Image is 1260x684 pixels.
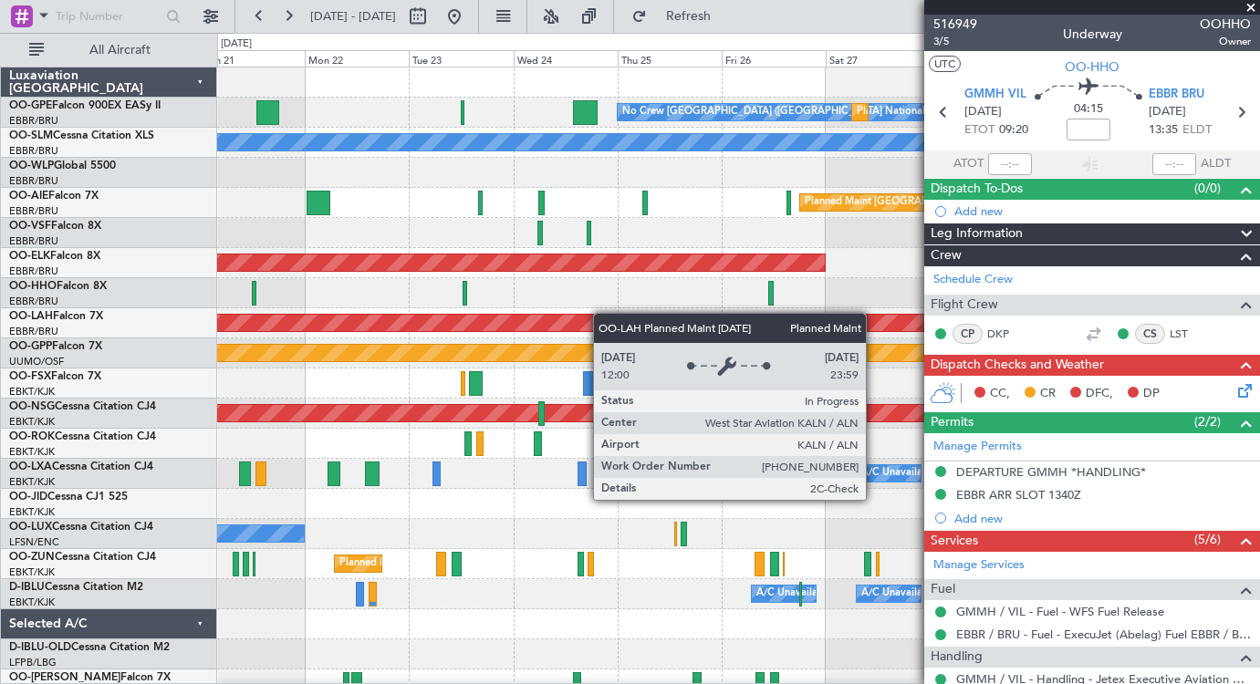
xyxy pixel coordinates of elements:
[9,505,55,519] a: EBKT/KJK
[9,461,153,472] a: OO-LXACessna Citation CJ4
[1170,326,1211,342] a: LST
[933,438,1022,456] a: Manage Permits
[56,3,161,30] input: Trip Number
[1074,100,1103,119] span: 04:15
[9,114,58,128] a: EBBR/BRU
[9,445,55,459] a: EBKT/KJK
[964,121,994,140] span: ETOT
[9,174,58,188] a: EBBR/BRU
[9,642,71,653] span: D-IBLU-OLD
[1149,86,1204,104] span: EBBR BRU
[9,596,55,609] a: EBKT/KJK
[9,355,64,368] a: UUMO/OSF
[929,56,961,72] button: UTC
[931,295,998,316] span: Flight Crew
[956,464,1146,480] div: DEPARTURE GMMH *HANDLING*
[9,161,116,171] a: OO-WLPGlobal 5500
[9,221,51,232] span: OO-VSF
[339,550,552,577] div: Planned Maint Kortrijk-[GEOGRAPHIC_DATA]
[310,8,396,25] span: [DATE] - [DATE]
[1182,121,1212,140] span: ELDT
[987,326,1028,342] a: DKP
[956,627,1251,642] a: EBBR / BRU - Fuel - ExecuJet (Abelag) Fuel EBBR / BRU
[1194,412,1221,431] span: (2/2)
[999,121,1028,140] span: 09:20
[9,492,128,503] a: OO-JIDCessna CJ1 525
[9,642,170,653] a: D-IBLU-OLDCessna Citation M2
[9,431,55,442] span: OO-ROK
[931,179,1023,200] span: Dispatch To-Dos
[964,86,1026,104] span: GMMH VIL
[9,401,156,412] a: OO-NSGCessna Citation CJ4
[9,144,58,158] a: EBBR/BRU
[953,155,984,173] span: ATOT
[9,281,107,292] a: OO-HHOFalcon 8X
[933,34,977,49] span: 3/5
[9,552,156,563] a: OO-ZUNCessna Citation CJ4
[9,130,154,141] a: OO-SLMCessna Citation XLS
[9,311,103,322] a: OO-LAHFalcon 7X
[1194,179,1221,198] span: (0/0)
[623,2,733,31] button: Refresh
[9,234,58,248] a: EBBR/BRU
[1149,103,1186,121] span: [DATE]
[9,401,55,412] span: OO-NSG
[622,98,928,126] div: No Crew [GEOGRAPHIC_DATA] ([GEOGRAPHIC_DATA] National)
[933,15,977,34] span: 516949
[9,415,55,429] a: EBKT/KJK
[756,580,1096,607] div: A/C Unavailable [GEOGRAPHIC_DATA] ([GEOGRAPHIC_DATA] National)
[9,535,59,549] a: LFSN/ENC
[931,223,1023,244] span: Leg Information
[9,100,52,111] span: OO-GPE
[618,50,722,67] div: Thu 25
[861,460,937,487] div: A/C Unavailable
[9,204,58,218] a: EBBR/BRU
[9,522,153,533] a: OO-LUXCessna Citation CJ4
[9,161,54,171] span: OO-WLP
[990,385,1010,403] span: CC,
[954,203,1251,219] div: Add new
[9,130,53,141] span: OO-SLM
[954,511,1251,526] div: Add new
[9,431,156,442] a: OO-ROKCessna Citation CJ4
[9,325,58,338] a: EBBR/BRU
[1143,385,1160,403] span: DP
[9,191,99,202] a: OO-AIEFalcon 7X
[1063,25,1122,44] div: Underway
[9,552,55,563] span: OO-ZUN
[931,245,962,266] span: Crew
[9,656,57,669] a: LFPB/LBG
[9,492,47,503] span: OO-JID
[1200,15,1251,34] span: OOHHO
[931,647,983,668] span: Handling
[9,582,143,593] a: D-IBLUCessna Citation M2
[9,221,101,232] a: OO-VSFFalcon 8X
[953,324,983,344] div: CP
[1040,385,1056,403] span: CR
[988,153,1032,175] input: --:--
[514,50,618,67] div: Wed 24
[9,251,50,262] span: OO-ELK
[931,579,955,600] span: Fuel
[9,100,161,111] a: OO-GPEFalcon 900EX EASy II
[857,98,1187,126] div: Planned Maint [GEOGRAPHIC_DATA] ([GEOGRAPHIC_DATA] National)
[9,281,57,292] span: OO-HHO
[305,50,409,67] div: Mon 22
[931,412,974,433] span: Permits
[20,36,198,65] button: All Aircraft
[9,672,120,683] span: OO-[PERSON_NAME]
[931,531,978,552] span: Services
[409,50,513,67] div: Tue 23
[933,556,1025,575] a: Manage Services
[9,341,52,352] span: OO-GPP
[9,341,102,352] a: OO-GPPFalcon 7X
[1194,530,1221,549] span: (5/6)
[933,271,1013,289] a: Schedule Crew
[9,295,58,308] a: EBBR/BRU
[9,385,55,399] a: EBKT/KJK
[1065,57,1119,77] span: OO-HHO
[9,522,52,533] span: OO-LUX
[47,44,193,57] span: All Aircraft
[9,582,45,593] span: D-IBLU
[9,371,51,382] span: OO-FSX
